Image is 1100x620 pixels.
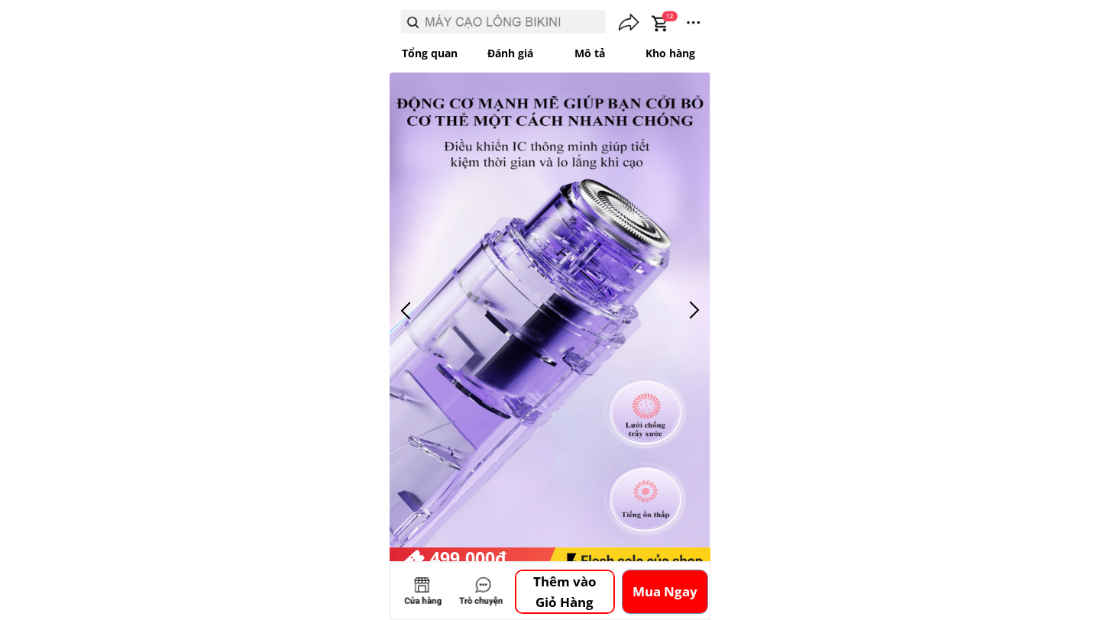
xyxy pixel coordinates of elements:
p: Mua Ngay [623,570,707,613]
p: Mô tả [550,39,630,68]
p: Tổng quan [390,39,470,68]
div: 499.000đ [430,544,510,573]
p: Kho hàng [630,39,710,68]
p: Thêm vào Giỏ Hàng [516,571,613,612]
p: Đánh giá [470,39,550,68]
